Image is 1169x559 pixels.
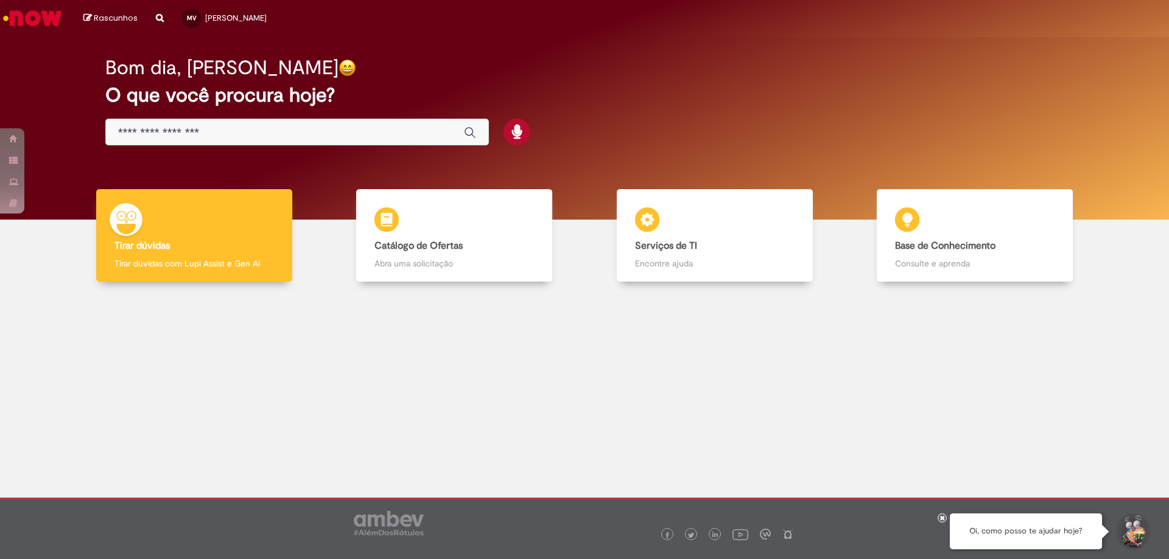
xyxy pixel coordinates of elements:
[205,13,267,23] span: [PERSON_NAME]
[895,257,1055,269] p: Consulte e aprenda
[114,240,170,252] b: Tirar dúvidas
[782,529,793,540] img: logo_footer_naosei.png
[325,189,585,282] a: Catálogo de Ofertas Abra uma solicitação
[712,532,718,539] img: logo_footer_linkedin.png
[105,57,339,78] h2: Bom dia, [PERSON_NAME]
[732,526,748,542] img: logo_footer_youtube.png
[187,14,197,22] span: MV
[688,532,694,538] img: logo_footer_twitter.png
[374,240,463,252] b: Catálogo de Ofertas
[354,511,424,535] img: logo_footer_ambev_rotulo_gray.png
[1,6,64,30] img: ServiceNow
[635,257,795,269] p: Encontre ajuda
[664,532,670,538] img: logo_footer_facebook.png
[1114,513,1151,550] button: Iniciar Conversa de Suporte
[584,189,845,282] a: Serviços de TI Encontre ajuda
[105,85,1064,106] h2: O que você procura hoje?
[339,59,356,77] img: happy-face.png
[950,513,1102,549] div: Oi, como posso te ajudar hoje?
[83,13,138,24] a: Rascunhos
[895,240,995,252] b: Base de Conhecimento
[64,189,325,282] a: Tirar dúvidas Tirar dúvidas com Lupi Assist e Gen Ai
[94,12,138,24] span: Rascunhos
[114,257,274,269] p: Tirar dúvidas com Lupi Assist e Gen Ai
[635,240,697,252] b: Serviços de TI
[374,257,534,269] p: Abra uma solicitação
[845,189,1106,282] a: Base de Conhecimento Consulte e aprenda
[760,529,771,540] img: logo_footer_workplace.png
